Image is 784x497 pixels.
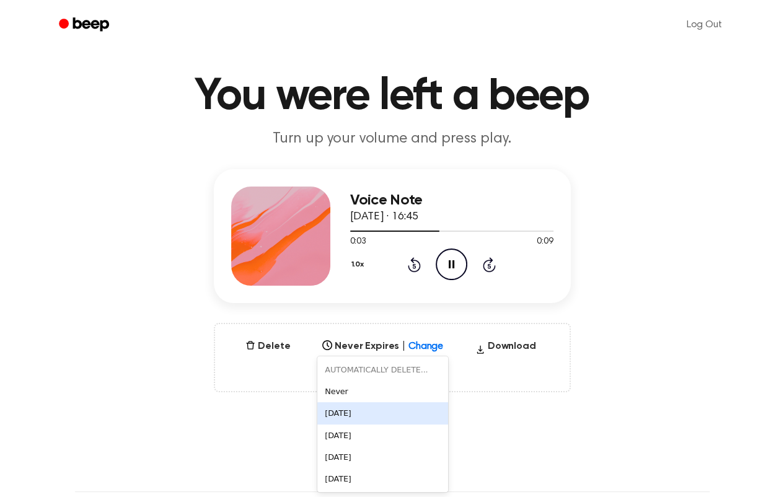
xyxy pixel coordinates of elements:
span: [DATE] · 16:45 [350,211,418,222]
a: Log Out [674,10,734,40]
p: Turn up your volume and press play. [154,129,630,149]
h3: Voice Note [350,192,553,209]
span: 0:09 [537,235,553,248]
button: Delete [240,339,295,354]
span: Only visible to you [230,364,555,376]
button: 1.0x [350,254,369,275]
h1: You were left a beep [75,74,710,119]
a: Beep [50,13,120,37]
div: [DATE] [317,402,448,424]
button: Download [470,339,541,359]
div: [DATE] [317,424,448,446]
div: Never [317,380,448,402]
div: [DATE] [317,468,448,490]
span: 0:03 [350,235,366,248]
div: [DATE] [317,446,448,468]
div: AUTOMATICALLY DELETE... [317,359,448,380]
